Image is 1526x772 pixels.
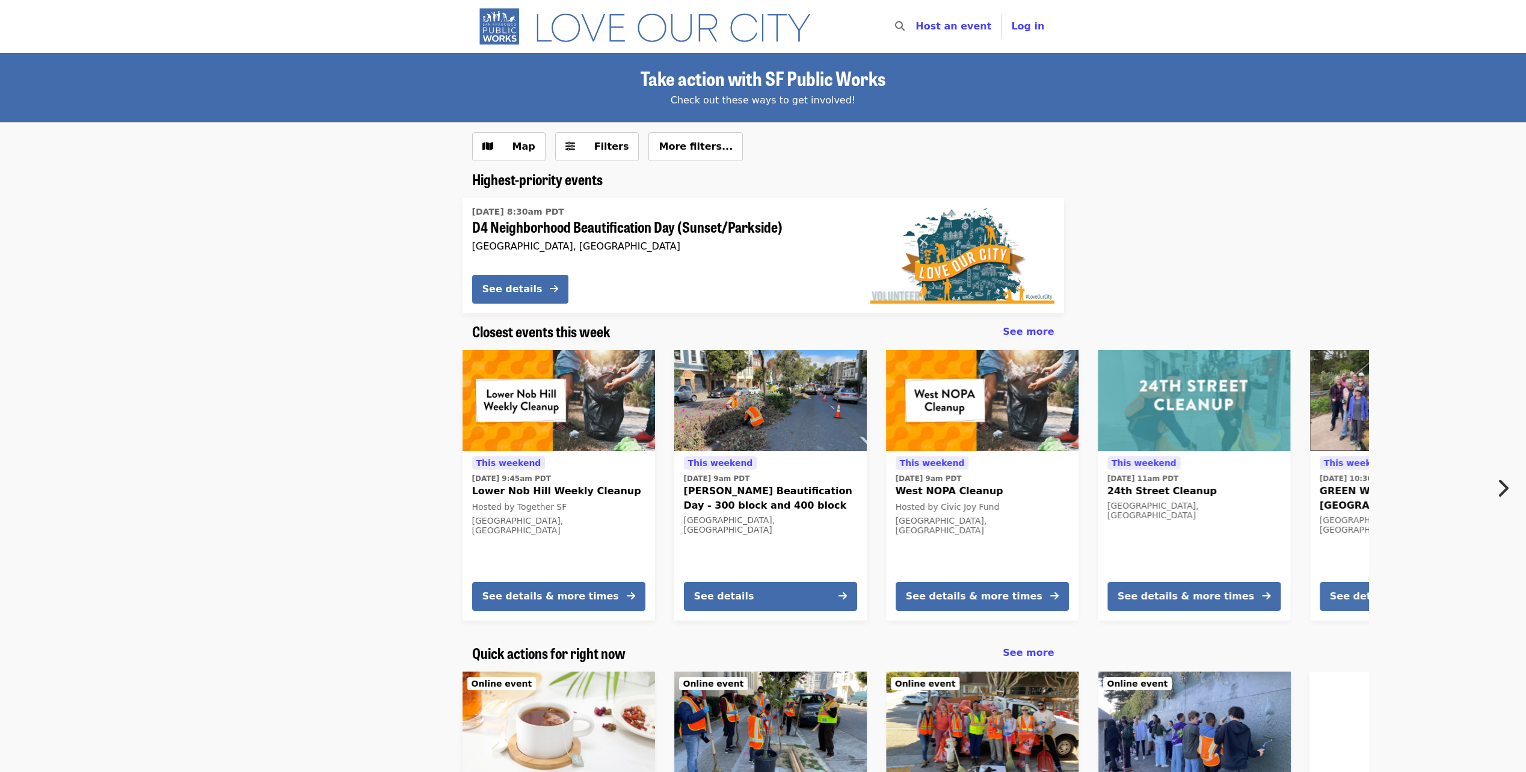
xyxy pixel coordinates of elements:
div: [GEOGRAPHIC_DATA], [GEOGRAPHIC_DATA] [1320,515,1493,536]
i: arrow-right icon [1262,590,1270,602]
span: Online event [472,679,532,688]
span: Highest-priority events [472,168,603,189]
button: Log in [1001,14,1054,38]
button: See details & more times [1107,582,1281,611]
span: [PERSON_NAME] Beautification Day - 300 block and 400 block [684,484,857,513]
i: sliders-h icon [565,141,575,152]
button: See details [472,275,568,304]
img: Lower Nob Hill Weekly Cleanup organized by Together SF [463,350,655,451]
div: [GEOGRAPHIC_DATA], [GEOGRAPHIC_DATA] [472,240,851,252]
button: Next item [1486,471,1526,505]
div: See details [694,589,754,604]
button: More filters... [648,132,743,161]
time: [DATE] 10:30am PDT [1320,473,1404,484]
span: Take action with SF Public Works [641,64,885,92]
span: Log in [1011,20,1044,32]
span: Hosted by Civic Joy Fund [896,502,1000,512]
i: arrow-right icon [1050,590,1059,602]
time: [DATE] 11am PDT [1107,473,1178,484]
span: More filters... [659,141,733,152]
span: Map [512,141,535,152]
button: See details & more times [896,582,1069,611]
i: arrow-right icon [838,590,847,602]
button: Show map view [472,132,546,161]
div: [GEOGRAPHIC_DATA], [GEOGRAPHIC_DATA] [472,516,645,536]
span: See more [1003,326,1054,337]
span: This weekend [688,458,753,468]
i: chevron-right icon [1497,477,1509,500]
a: Quick actions for right now [472,645,626,662]
a: Host an event [915,20,991,32]
button: See details & more times [1320,582,1493,611]
a: See details for "Lower Nob Hill Weekly Cleanup" [463,350,655,620]
img: D4 Neighborhood Beautification Day (Sunset/Parkside) organized by SF Public Works [870,207,1054,304]
a: See more [1003,325,1054,339]
div: See details & more times [1118,589,1254,604]
span: This weekend [900,458,965,468]
div: [GEOGRAPHIC_DATA], [GEOGRAPHIC_DATA] [1107,501,1281,521]
span: 24th Street Cleanup [1107,484,1281,498]
span: See more [1003,647,1054,658]
time: [DATE] 9am PDT [896,473,962,484]
div: See details [482,282,543,296]
span: This weekend [476,458,541,468]
div: See details & more times [1330,589,1466,604]
span: This weekend [1112,458,1177,468]
span: Hosted by Together SF [472,502,567,512]
img: GREEN With Us at Upper Esmeralda Stairway Garden organized by SF Public Works [1310,350,1503,451]
time: [DATE] 8:30am PDT [472,206,564,218]
div: [GEOGRAPHIC_DATA], [GEOGRAPHIC_DATA] [684,515,857,536]
span: Quick actions for right now [472,642,626,663]
a: Closest events this week [472,323,611,340]
i: arrow-right icon [550,283,558,295]
img: SF Public Works - Home [472,7,829,46]
div: [GEOGRAPHIC_DATA], [GEOGRAPHIC_DATA] [896,516,1069,536]
div: Closest events this week [463,323,1064,340]
img: 24th Street Cleanup organized by SF Public Works [1098,350,1290,451]
a: See details for "GREEN With Us at Upper Esmeralda Stairway Garden" [1310,350,1503,620]
span: D4 Neighborhood Beautification Day (Sunset/Parkside) [472,218,851,236]
div: Quick actions for right now [463,645,1064,662]
div: See details & more times [906,589,1042,604]
a: See details for "D4 Neighborhood Beautification Day (Sunset/Parkside)" [463,198,1064,313]
div: Check out these ways to get involved! [472,93,1054,108]
time: [DATE] 9am PDT [684,473,750,484]
time: [DATE] 9:45am PDT [472,473,551,484]
button: Filters (0 selected) [555,132,639,161]
a: See details for "24th Street Cleanup" [1098,350,1290,620]
input: Search [912,12,921,41]
span: This weekend [1324,458,1389,468]
img: West NOPA Cleanup organized by Civic Joy Fund [886,350,1078,451]
img: Guerrero Beautification Day - 300 block and 400 block organized by SF Public Works [674,350,867,451]
a: See details for "Guerrero Beautification Day - 300 block and 400 block" [674,350,867,620]
a: See more [1003,646,1054,660]
span: Lower Nob Hill Weekly Cleanup [472,484,645,498]
i: map icon [482,141,493,152]
span: Online event [1107,679,1168,688]
span: West NOPA Cleanup [896,484,1069,498]
i: search icon [895,20,905,32]
a: See details for "West NOPA Cleanup" [886,350,1078,620]
span: GREEN With Us at [GEOGRAPHIC_DATA][PERSON_NAME] [1320,484,1493,513]
button: See details & more times [472,582,645,611]
i: arrow-right icon [627,590,635,602]
span: Online event [683,679,744,688]
div: See details & more times [482,589,619,604]
span: Closest events this week [472,320,611,342]
span: Filters [594,141,629,152]
span: Online event [895,679,956,688]
button: See details [684,582,857,611]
